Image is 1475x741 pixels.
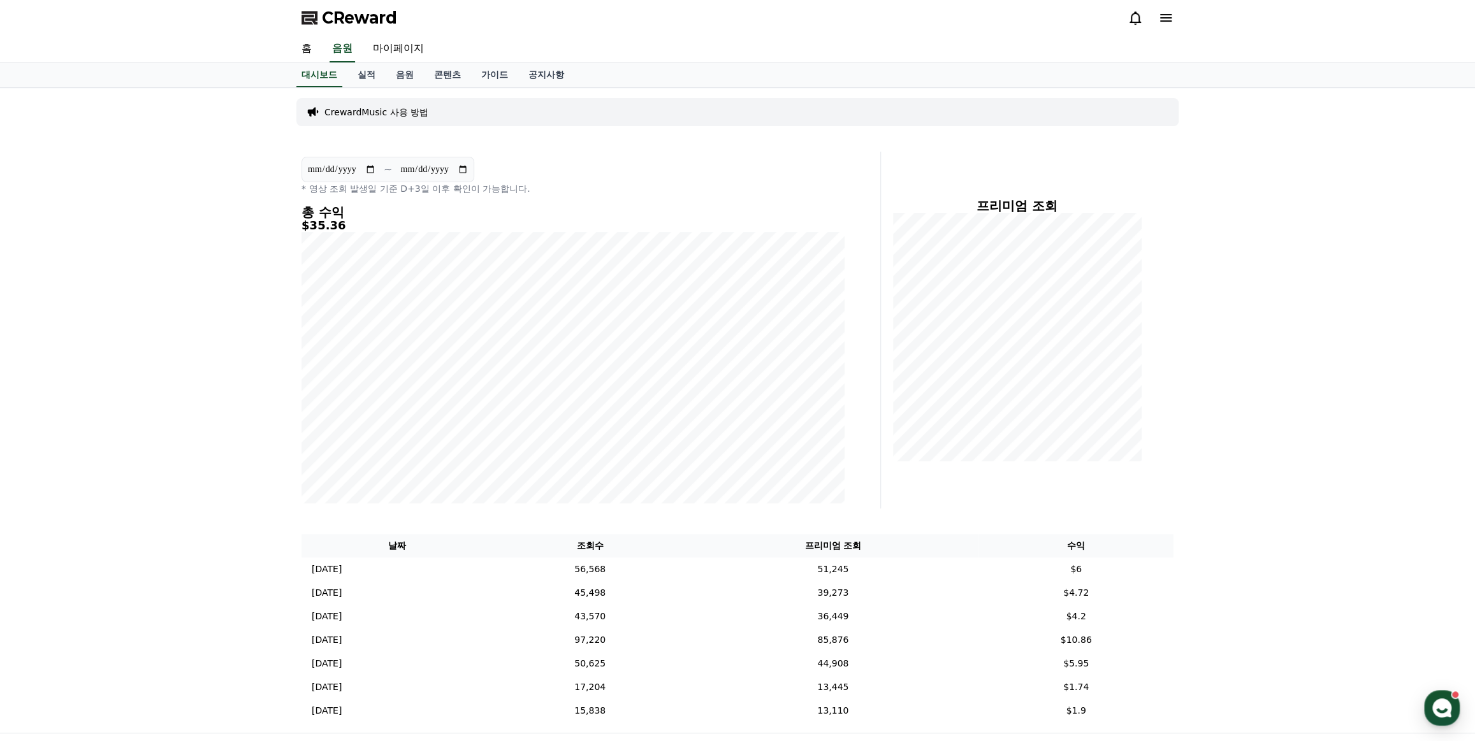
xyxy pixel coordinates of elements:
[493,675,688,699] td: 17,204
[688,605,978,628] td: 36,449
[386,63,424,87] a: 음원
[891,199,1143,213] h4: 프리미엄 조회
[978,581,1173,605] td: $4.72
[688,652,978,675] td: 44,908
[978,652,1173,675] td: $5.95
[312,704,342,717] p: [DATE]
[302,182,845,195] p: * 영상 조회 발생일 기준 D+3일 이후 확인이 가능합니다.
[978,675,1173,699] td: $1.74
[322,8,397,28] span: CReward
[164,404,245,436] a: 설정
[363,36,434,62] a: 마이페이지
[424,63,471,87] a: 콘텐츠
[978,699,1173,723] td: $1.9
[312,680,342,694] p: [DATE]
[302,205,845,219] h4: 총 수익
[302,219,845,232] h5: $35.36
[688,699,978,723] td: 13,110
[978,558,1173,581] td: $6
[312,633,342,647] p: [DATE]
[493,558,688,581] td: 56,568
[978,628,1173,652] td: $10.86
[493,605,688,628] td: 43,570
[978,605,1173,628] td: $4.2
[4,404,84,436] a: 홈
[40,423,48,433] span: 홈
[312,610,342,623] p: [DATE]
[302,534,493,558] th: 날짜
[291,36,322,62] a: 홈
[84,404,164,436] a: 대화
[312,657,342,670] p: [DATE]
[978,534,1173,558] th: 수익
[312,563,342,576] p: [DATE]
[117,424,132,434] span: 대화
[493,628,688,652] td: 97,220
[688,675,978,699] td: 13,445
[347,63,386,87] a: 실적
[493,534,688,558] th: 조회수
[688,534,978,558] th: 프리미엄 조회
[471,63,518,87] a: 가이드
[688,628,978,652] td: 85,876
[197,423,212,433] span: 설정
[330,36,355,62] a: 음원
[312,586,342,600] p: [DATE]
[324,106,428,119] a: CrewardMusic 사용 방법
[493,652,688,675] td: 50,625
[384,162,392,177] p: ~
[302,8,397,28] a: CReward
[493,699,688,723] td: 15,838
[518,63,574,87] a: 공지사항
[296,63,342,87] a: 대시보드
[493,581,688,605] td: 45,498
[688,558,978,581] td: 51,245
[688,581,978,605] td: 39,273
